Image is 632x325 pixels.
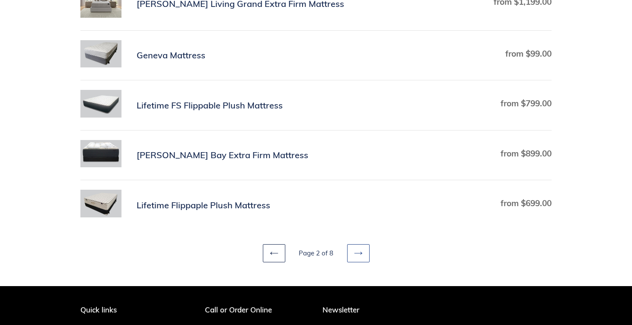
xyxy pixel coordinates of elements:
[287,249,345,258] li: Page 2 of 8
[80,40,552,71] a: Geneva Mattress
[80,306,169,314] p: Quick links
[205,306,310,314] p: Call or Order Online
[80,90,552,121] a: Lifetime FS Flippable Plush Mattress
[80,190,552,220] a: Lifetime Flippaple Plush Mattress
[80,140,552,171] a: Chadwick Bay Extra Firm Mattress
[322,306,552,314] p: Newsletter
